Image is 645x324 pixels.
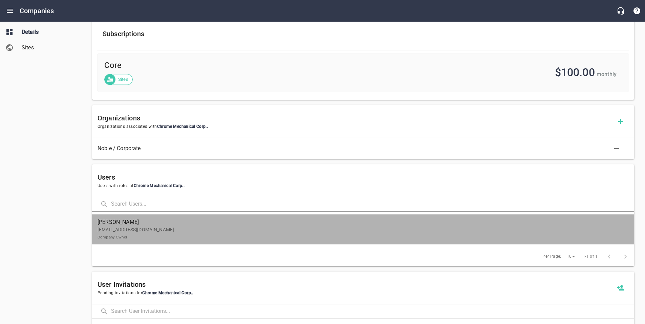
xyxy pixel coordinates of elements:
span: $100.00 [555,66,595,79]
h6: Companies [20,5,54,16]
button: Delete Association [608,140,625,157]
h6: Organizations [98,113,612,123]
span: Pending invitations for [98,290,612,297]
p: [EMAIL_ADDRESS][DOMAIN_NAME] [98,226,623,240]
span: Sites [22,44,73,52]
span: 1-1 of 1 [583,253,598,260]
button: Support Portal [629,3,645,19]
span: [PERSON_NAME] [98,218,623,226]
span: Sites [114,76,132,83]
input: Search User Invitations... [111,304,634,319]
h6: Users [98,172,629,183]
h6: User Invitations [98,279,612,290]
input: Search Users... [111,197,634,212]
span: Core [104,60,338,71]
span: Chrome Mechanical Corp. . [134,183,185,188]
span: Chrome Mechanical Corp. . [157,124,208,129]
a: Invite a new user to Chrome Mechanical Corp. [612,280,629,296]
small: Company Owner [98,235,127,239]
div: 10 [564,252,578,261]
button: Live Chat [612,3,629,19]
span: Organizations associated with [98,123,612,130]
span: Users with roles at [98,183,629,189]
button: Open drawer [2,3,18,19]
h6: Subscriptions [103,28,624,39]
div: Sites [104,74,133,85]
span: Chrome Mechanical Corp. . [142,291,193,295]
span: Per Page: [542,253,561,260]
a: [PERSON_NAME][EMAIL_ADDRESS][DOMAIN_NAME]Company Owner [92,214,634,244]
span: monthly [597,71,617,77]
span: Noble / Corporate [98,144,618,153]
button: Add Organization [612,113,629,130]
span: Details [22,28,73,36]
